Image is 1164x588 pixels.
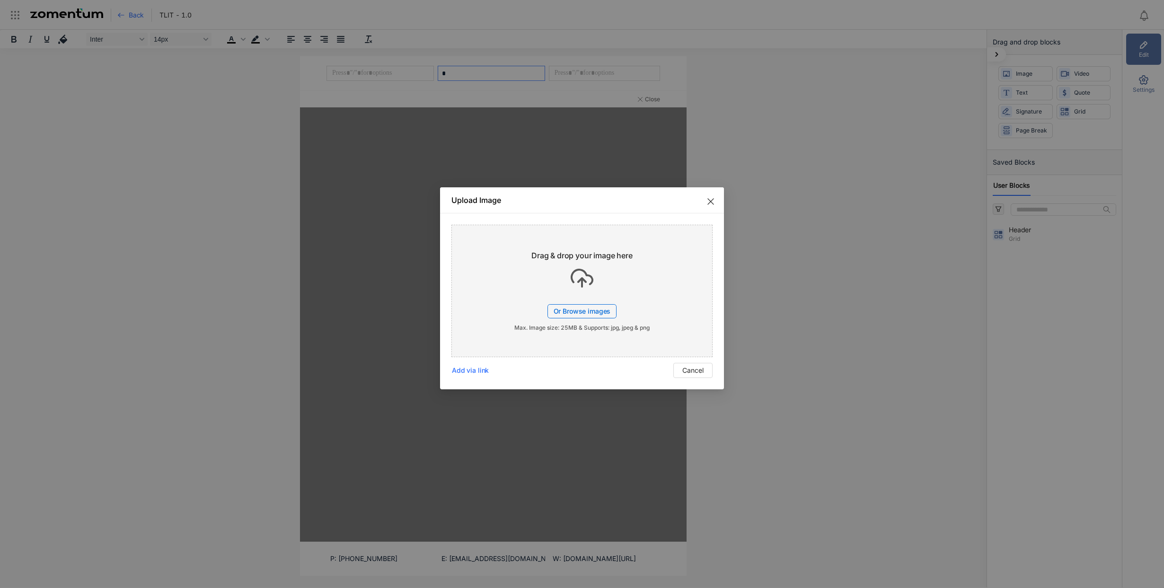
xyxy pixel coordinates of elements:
[452,366,489,375] span: Add via link
[554,307,611,315] span: Or Browse images
[697,187,724,214] button: Close
[673,363,713,378] button: Cancel
[451,363,498,378] button: Add via link
[452,232,712,364] button: Or Browse images
[451,195,713,205] div: Upload Image
[682,365,704,376] span: Cancel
